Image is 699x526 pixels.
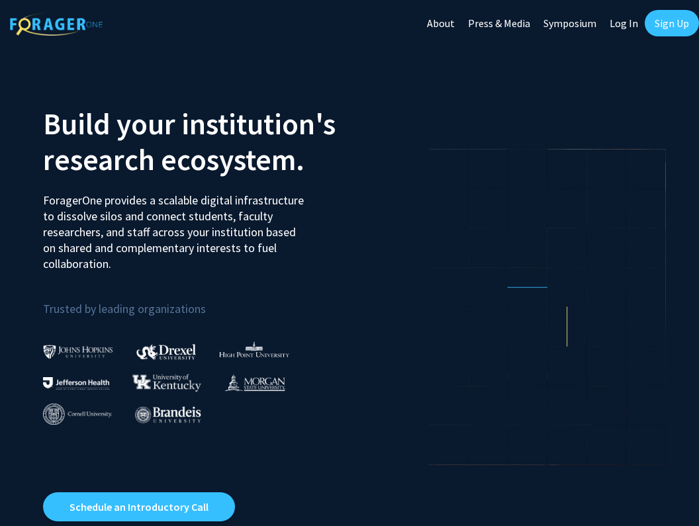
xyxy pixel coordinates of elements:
img: Brandeis University [135,406,201,423]
a: Sign Up [645,10,699,36]
img: Johns Hopkins University [43,345,113,359]
img: University of Kentucky [132,374,201,392]
img: Drexel University [136,344,196,359]
img: Cornell University [43,404,112,425]
a: Opens in a new tab [43,492,235,521]
img: Thomas Jefferson University [43,377,109,390]
p: ForagerOne provides a scalable digital infrastructure to dissolve silos and connect students, fac... [43,183,304,272]
img: Morgan State University [224,374,285,391]
h2: Build your institution's research ecosystem. [43,106,340,177]
p: Trusted by leading organizations [43,283,340,319]
img: ForagerOne Logo [10,13,103,36]
img: High Point University [219,341,289,357]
